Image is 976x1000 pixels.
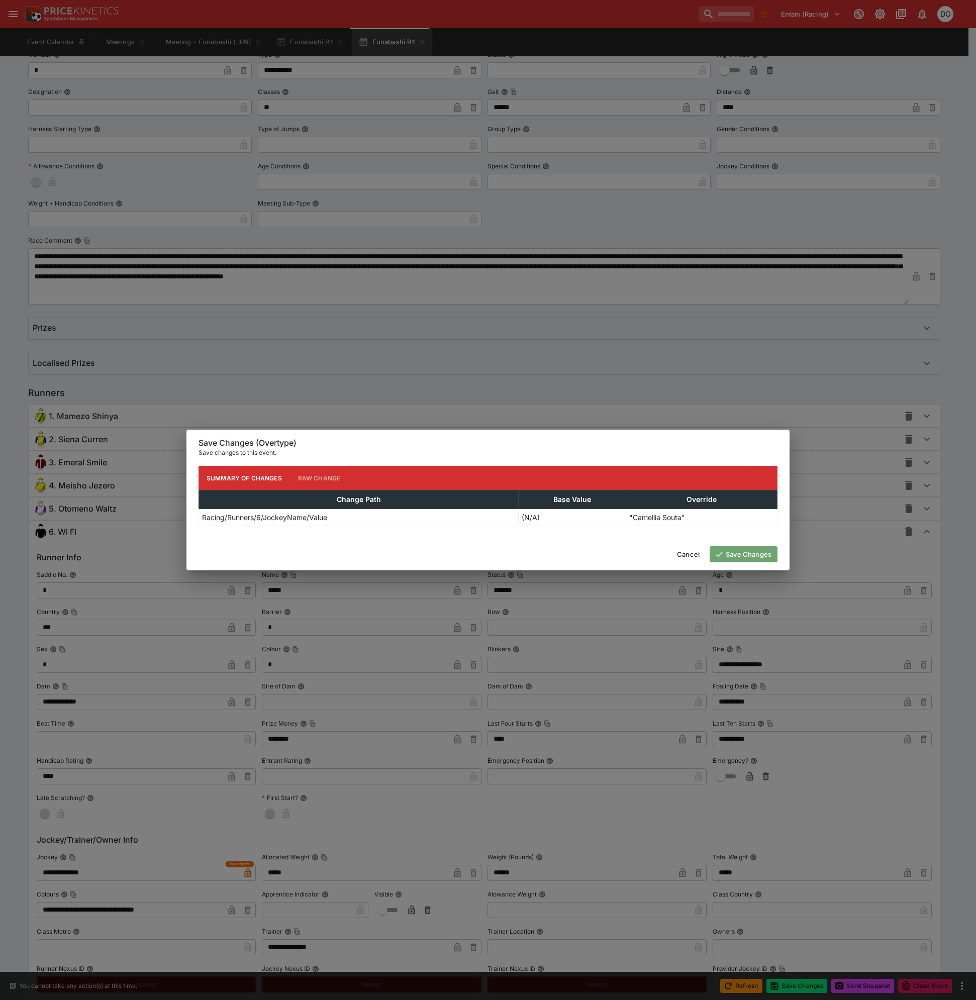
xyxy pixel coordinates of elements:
[671,546,706,562] button: Cancel
[199,448,777,458] p: Save changes to this event.
[626,509,777,526] td: "Camellia Souta"
[626,490,777,509] th: Override
[519,509,626,526] td: (N/A)
[710,546,777,562] button: Save Changes
[199,466,290,490] button: Summary of Changes
[199,438,777,448] h6: Save Changes (Overtype)
[519,490,626,509] th: Base Value
[199,490,519,509] th: Change Path
[290,466,349,490] button: Raw Change
[202,512,327,523] p: Racing/Runners/6/JockeyName/Value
